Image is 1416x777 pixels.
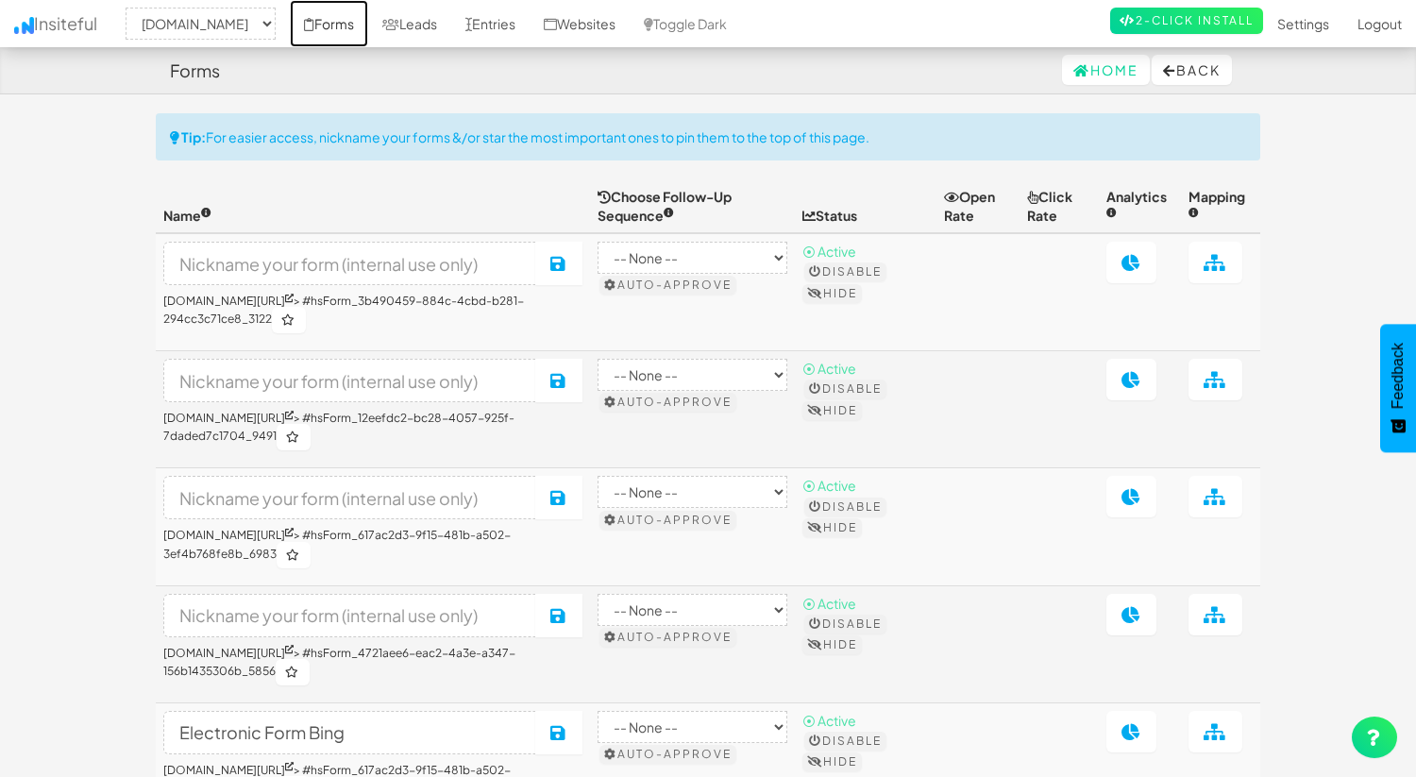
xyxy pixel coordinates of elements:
div: For easier access, nickname your forms &/or star the most important ones to pin them to the top o... [156,113,1260,160]
h6: > #hsForm_617ac2d3-9f15-481b-a502-3ef4b768fe8b_6983 [163,529,582,567]
button: Auto-approve [599,628,736,647]
span: ⦿ Active [802,595,856,612]
button: Hide [802,752,862,771]
a: [DOMAIN_NAME][URL] [163,763,294,777]
span: ⦿ Active [802,243,856,260]
th: Open Rate [936,179,1020,233]
button: Disable [804,615,886,633]
a: [DOMAIN_NAME][URL] [163,646,294,660]
button: Hide [802,401,862,420]
input: Nickname your form (internal use only) [163,711,536,754]
span: ⦿ Active [802,477,856,494]
input: Nickname your form (internal use only) [163,242,536,285]
h4: Forms [170,61,220,80]
button: Hide [802,518,862,537]
span: Choose Follow-Up Sequence [598,188,732,224]
input: Nickname your form (internal use only) [163,476,536,519]
button: Disable [804,380,886,398]
button: Auto-approve [599,511,736,530]
th: Click Rate [1020,179,1099,233]
span: Name [163,207,211,224]
a: [DOMAIN_NAME][URL] [163,528,294,542]
img: icon.png [14,17,34,34]
input: Nickname your form (internal use only) [163,359,536,402]
input: Nickname your form (internal use only) [163,594,536,637]
button: Hide [802,635,862,654]
th: Status [795,179,936,233]
button: Auto-approve [599,745,736,764]
button: Feedback - Show survey [1380,324,1416,452]
button: Back [1152,55,1232,85]
button: Disable [804,262,886,281]
strong: Tip: [181,128,206,145]
span: ⦿ Active [802,712,856,729]
span: Analytics [1106,188,1167,224]
button: Auto-approve [599,276,736,295]
button: Auto-approve [599,393,736,412]
a: 2-Click Install [1110,8,1263,34]
h6: > #hsForm_12eefdc2-bc28-4057-925f-7daded7c1704_9491 [163,412,582,450]
span: ⦿ Active [802,360,856,377]
button: Hide [802,284,862,303]
a: [DOMAIN_NAME][URL] [163,294,294,308]
span: Mapping [1188,188,1245,224]
button: Disable [804,498,886,516]
h6: > #hsForm_3b490459-884c-4cbd-b281-294cc3c71ce8_3122 [163,295,582,333]
a: [DOMAIN_NAME][URL] [163,411,294,425]
h6: > #hsForm_4721aee6-eac2-4a3e-a347-156b1435306b_5856 [163,647,582,685]
button: Disable [804,732,886,751]
a: Home [1062,55,1150,85]
span: Feedback [1390,343,1407,409]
